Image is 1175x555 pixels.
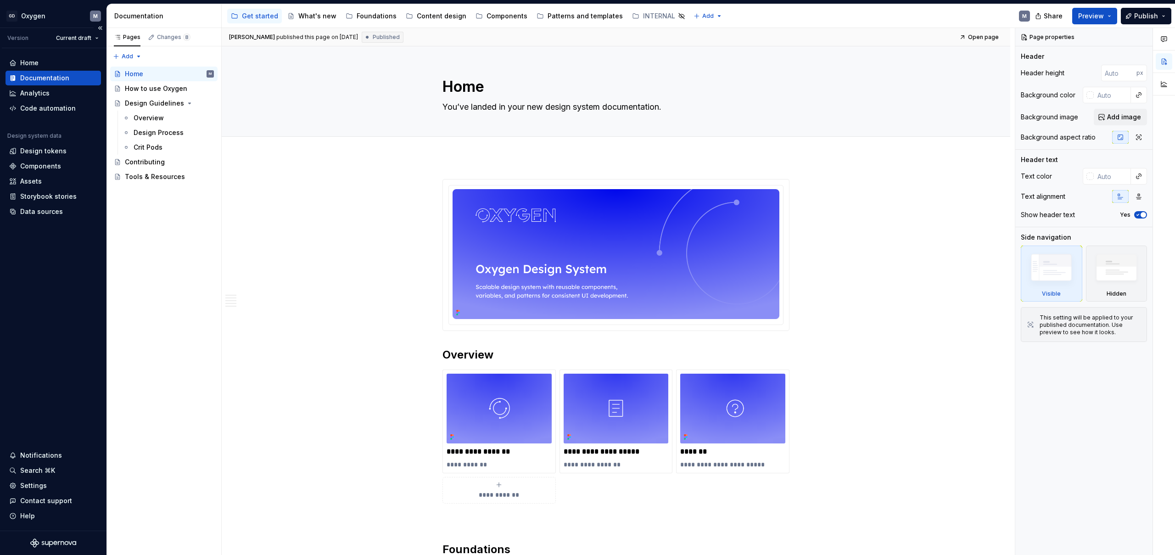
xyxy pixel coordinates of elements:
div: Pages [114,34,140,41]
div: This setting will be applied to your published documentation. Use preview to see how it looks. [1040,314,1141,336]
div: How to use Oxygen [125,84,187,93]
div: Get started [242,11,278,21]
div: Assets [20,177,42,186]
div: Code automation [20,104,76,113]
a: Contributing [110,155,218,169]
div: Page tree [110,67,218,184]
a: Open page [957,31,1003,44]
span: Publish [1134,11,1158,21]
div: Background color [1021,90,1075,100]
span: Open page [968,34,999,41]
div: Hidden [1107,290,1126,297]
div: Design Process [134,128,184,137]
textarea: You’ve landed in your new design system documentation. [441,100,788,114]
div: Patterns and templates [548,11,623,21]
div: Data sources [20,207,63,216]
div: M [209,69,212,78]
input: Auto [1094,87,1131,103]
div: What's new [298,11,336,21]
div: Contact support [20,496,72,505]
button: Add image [1094,109,1147,125]
div: Visible [1042,290,1061,297]
div: Contributing [125,157,165,167]
img: e48a07de-120b-42ce-bd70-7caebd22c0b3.png [447,374,552,443]
a: Settings [6,478,101,493]
div: Side navigation [1021,233,1071,242]
div: Page tree [227,7,689,25]
span: Add [702,12,714,20]
div: Header text [1021,155,1058,164]
div: Oxygen [21,11,45,21]
div: Background aspect ratio [1021,133,1096,142]
button: Preview [1072,8,1117,24]
a: How to use Oxygen [110,81,218,96]
button: Search ⌘K [6,463,101,478]
div: Home [125,69,143,78]
div: Settings [20,481,47,490]
div: Background image [1021,112,1078,122]
a: Analytics [6,86,101,101]
a: Get started [227,9,282,23]
div: Design Guidelines [125,99,184,108]
a: Tools & Resources [110,169,218,184]
a: Home [6,56,101,70]
input: Auto [1101,65,1136,81]
button: GDOxygenM [2,6,105,26]
div: M [93,12,98,20]
button: Add [110,50,145,63]
textarea: Home [441,76,788,98]
img: dc81186c-9f43-486e-836c-430c397d13f1.png [680,374,785,443]
a: Components [6,159,101,174]
div: Show header text [1021,210,1075,219]
button: Add [691,10,725,22]
div: Visible [1021,246,1082,302]
a: Components [472,9,531,23]
div: M [1022,12,1027,20]
div: Tools & Resources [125,172,185,181]
div: Analytics [20,89,50,98]
span: [PERSON_NAME] [229,34,275,41]
div: Header height [1021,68,1064,78]
div: published this page on [DATE] [276,34,358,41]
div: Notifications [20,451,62,460]
button: Help [6,509,101,523]
a: Patterns and templates [533,9,627,23]
span: Preview [1078,11,1104,21]
a: Crit Pods [119,140,218,155]
a: What's new [284,9,340,23]
div: Version [7,34,28,42]
button: Current draft [52,32,103,45]
a: INTERNAL [628,9,689,23]
img: 0e199b4e-9720-43b7-b93a-31f79e096aa1.png [564,374,669,443]
button: Notifications [6,448,101,463]
a: Storybook stories [6,189,101,204]
input: Auto [1094,168,1131,185]
a: Code automation [6,101,101,116]
div: Search ⌘K [20,466,55,475]
div: Foundations [357,11,397,21]
div: Components [20,162,61,171]
a: Overview [119,111,218,125]
label: Yes [1120,211,1130,219]
span: Share [1044,11,1063,21]
div: Design system data [7,132,62,140]
a: Documentation [6,71,101,85]
svg: Supernova Logo [30,538,76,548]
div: Design tokens [20,146,67,156]
div: Text color [1021,172,1052,181]
span: Current draft [56,34,91,42]
button: Publish [1121,8,1171,24]
span: Published [373,34,400,41]
span: 8 [183,34,190,41]
div: Components [487,11,527,21]
a: Design tokens [6,144,101,158]
button: Collapse sidebar [94,22,106,34]
button: Share [1030,8,1069,24]
a: Foundations [342,9,400,23]
span: Add [122,53,133,60]
a: Design Process [119,125,218,140]
a: Data sources [6,204,101,219]
button: Contact support [6,493,101,508]
div: Text alignment [1021,192,1065,201]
